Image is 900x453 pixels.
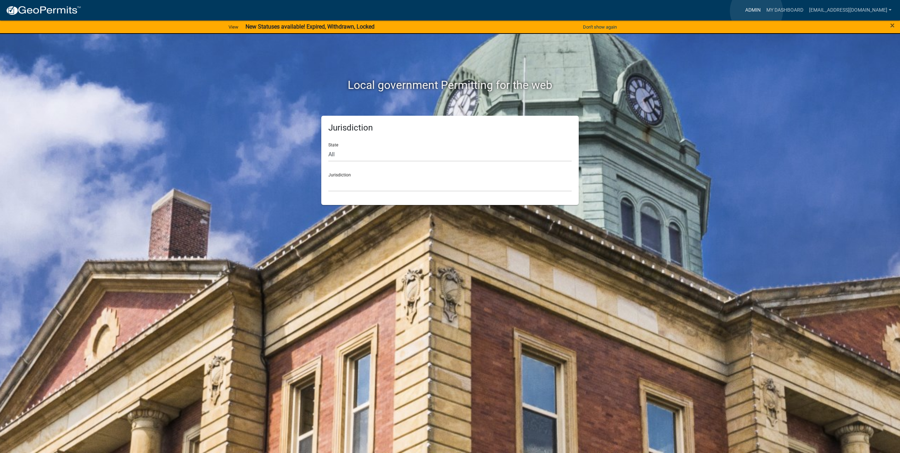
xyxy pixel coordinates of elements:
a: My Dashboard [764,4,806,17]
h5: Jurisdiction [328,123,572,133]
a: View [226,21,241,33]
h2: Local government Permitting for the web [254,78,646,92]
button: Don't show again [580,21,620,33]
a: Admin [742,4,764,17]
a: [EMAIL_ADDRESS][DOMAIN_NAME] [806,4,894,17]
button: Close [890,21,895,30]
span: × [890,20,895,30]
strong: New Statuses available! Expired, Withdrawn, Locked [245,23,375,30]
